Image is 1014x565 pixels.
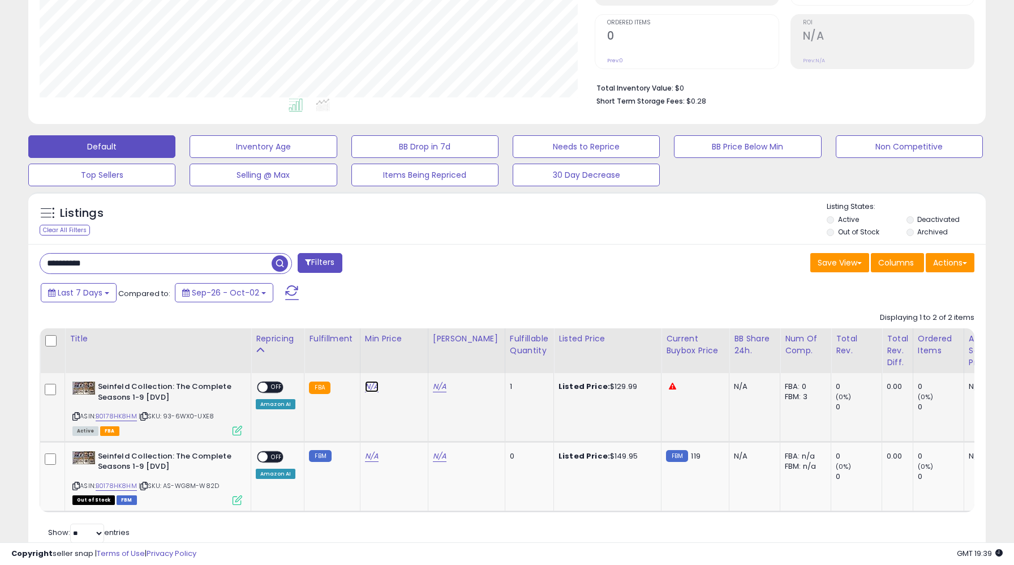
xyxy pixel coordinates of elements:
[48,527,130,538] span: Show: entries
[192,287,259,298] span: Sep-26 - Oct-02
[72,495,115,505] span: All listings that are currently out of stock and unavailable for purchase on Amazon
[969,333,1010,369] div: Avg Selling Price
[558,451,652,461] div: $149.95
[100,426,119,436] span: FBA
[97,548,145,559] a: Terms of Use
[887,333,908,369] div: Total Rev. Diff.
[72,382,242,434] div: ASIN:
[674,135,821,158] button: BB Price Below Min
[351,164,499,186] button: Items Being Repriced
[969,451,1006,461] div: N/A
[836,333,877,357] div: Total Rev.
[365,333,423,345] div: Min Price
[918,462,934,471] small: (0%)
[803,29,974,45] h2: N/A
[510,382,545,392] div: 1
[558,333,656,345] div: Listed Price
[298,253,342,273] button: Filters
[72,382,95,395] img: 519CN8KLVxL._SL40_.jpg
[836,392,852,401] small: (0%)
[917,215,960,224] label: Deactivated
[686,96,706,106] span: $0.28
[96,481,137,491] a: B0178HK8HM
[139,412,214,421] span: | SKU: 93-6WX0-UXE8
[734,333,775,357] div: BB Share 24h.
[309,382,330,394] small: FBA
[256,399,295,409] div: Amazon AI
[41,283,117,302] button: Last 7 Days
[666,333,724,357] div: Current Buybox Price
[596,83,673,93] b: Total Inventory Value:
[98,451,235,475] b: Seinfeld Collection: The Complete Seasons 1-9 [DVD]
[117,495,137,505] span: FBM
[836,462,852,471] small: (0%)
[175,283,273,302] button: Sep-26 - Oct-02
[40,225,90,236] div: Clear All Filters
[880,313,974,323] div: Displaying 1 to 2 of 2 items
[190,135,337,158] button: Inventory Age
[365,451,379,462] a: N/A
[11,549,196,559] div: seller snap | |
[607,57,623,64] small: Prev: 0
[785,392,822,402] div: FBM: 3
[70,333,246,345] div: Title
[98,382,235,405] b: Seinfeld Collection: The Complete Seasons 1-9 [DVD]
[190,164,337,186] button: Selling @ Max
[510,333,549,357] div: Fulfillable Quantity
[734,451,771,461] div: N/A
[256,469,295,479] div: Amazon AI
[918,382,964,392] div: 0
[785,382,822,392] div: FBA: 0
[72,451,95,464] img: 519CN8KLVxL._SL40_.jpg
[803,20,974,26] span: ROI
[878,257,914,268] span: Columns
[596,96,685,106] b: Short Term Storage Fees:
[836,402,882,412] div: 0
[139,481,219,490] span: | SKU: AS-WG8M-W82D
[433,451,446,462] a: N/A
[309,333,355,345] div: Fulfillment
[596,80,966,94] li: $0
[96,412,137,421] a: B0178HK8HM
[72,426,98,436] span: All listings currently available for purchase on Amazon
[28,164,175,186] button: Top Sellers
[836,135,983,158] button: Non Competitive
[803,57,825,64] small: Prev: N/A
[28,135,175,158] button: Default
[827,202,986,212] p: Listing States:
[810,253,869,272] button: Save View
[607,20,778,26] span: Ordered Items
[268,383,286,392] span: OFF
[666,450,688,462] small: FBM
[60,206,104,221] h5: Listings
[433,333,500,345] div: [PERSON_NAME]
[887,451,904,461] div: 0.00
[918,402,964,412] div: 0
[785,451,822,461] div: FBA: n/a
[785,333,826,357] div: Num of Comp.
[838,227,879,237] label: Out of Stock
[558,451,610,461] b: Listed Price:
[918,333,959,357] div: Ordered Items
[309,450,331,462] small: FBM
[836,472,882,482] div: 0
[365,381,379,392] a: N/A
[147,548,196,559] a: Privacy Policy
[918,451,964,461] div: 0
[836,451,882,461] div: 0
[836,382,882,392] div: 0
[785,461,822,472] div: FBM: n/a
[558,381,610,392] b: Listed Price:
[607,29,778,45] h2: 0
[558,382,652,392] div: $129.99
[433,381,446,392] a: N/A
[917,227,948,237] label: Archived
[510,451,545,461] div: 0
[256,333,299,345] div: Repricing
[268,452,286,461] span: OFF
[734,382,771,392] div: N/A
[926,253,974,272] button: Actions
[118,288,170,299] span: Compared to:
[513,164,660,186] button: 30 Day Decrease
[838,215,859,224] label: Active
